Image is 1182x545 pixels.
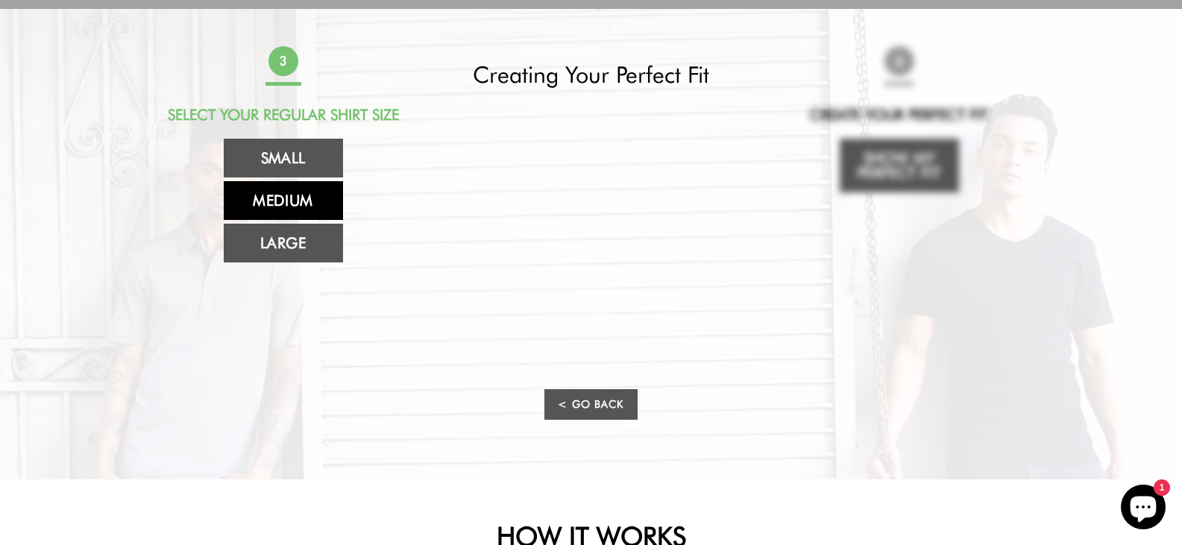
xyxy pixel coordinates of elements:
a: Small [224,139,343,177]
inbox-online-store-chat: Shopify online store chat [1116,485,1170,533]
a: Large [224,224,343,262]
h2: Select Your Regular Shirt Size [151,106,415,124]
span: 3 [268,46,298,76]
a: Medium [224,181,343,220]
a: < Go Back [544,389,637,420]
h2: Creating Your Perfect Fit [459,61,723,88]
